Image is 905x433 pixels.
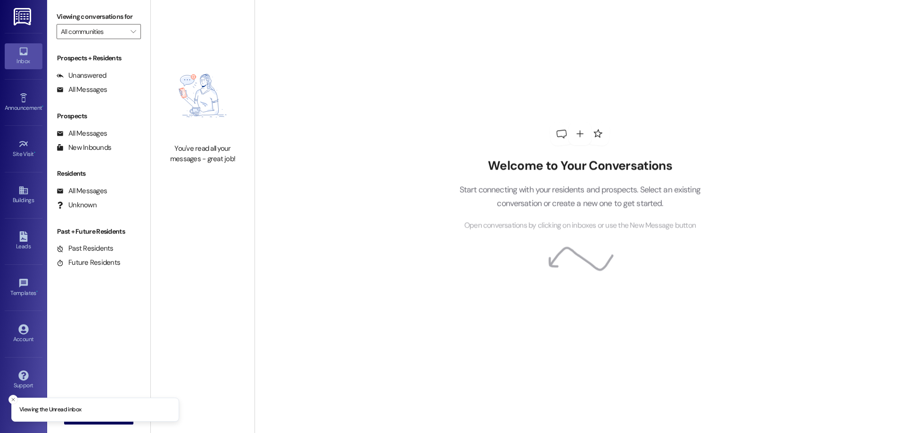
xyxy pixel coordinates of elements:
a: Leads [5,229,42,254]
img: empty-state [161,52,244,139]
label: Viewing conversations for [57,9,141,24]
div: All Messages [57,129,107,139]
a: Support [5,368,42,393]
button: Close toast [8,395,18,404]
div: Residents [47,169,150,179]
a: Buildings [5,182,42,208]
a: Templates • [5,275,42,301]
span: • [42,103,43,110]
span: • [36,288,38,295]
div: Prospects [47,111,150,121]
a: Inbox [5,43,42,69]
div: All Messages [57,85,107,95]
div: Unknown [57,200,97,210]
div: New Inbounds [57,143,111,153]
div: Future Residents [57,258,120,268]
div: You've read all your messages - great job! [161,144,244,164]
a: Account [5,321,42,347]
div: Past Residents [57,244,114,253]
div: Past + Future Residents [47,227,150,237]
p: Start connecting with your residents and prospects. Select an existing conversation or create a n... [445,183,715,210]
a: Site Visit • [5,136,42,162]
h2: Welcome to Your Conversations [445,158,715,173]
div: Unanswered [57,71,107,81]
i:  [131,28,136,35]
div: Prospects + Residents [47,53,150,63]
span: Open conversations by clicking on inboxes or use the New Message button [464,220,696,231]
input: All communities [61,24,126,39]
div: All Messages [57,186,107,196]
p: Viewing the Unread inbox [19,406,81,414]
img: ResiDesk Logo [14,8,33,25]
span: • [34,149,35,156]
